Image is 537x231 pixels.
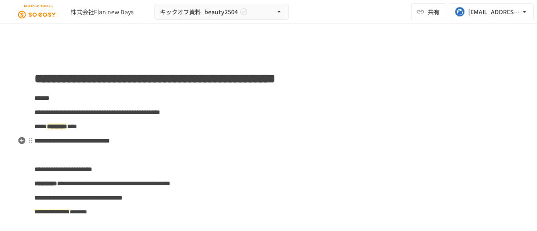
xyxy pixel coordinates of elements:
[428,7,440,16] span: 共有
[70,8,134,16] div: 株式会社Flan new Days
[450,3,534,20] button: [EMAIL_ADDRESS][DOMAIN_NAME]
[468,7,520,17] div: [EMAIL_ADDRESS][DOMAIN_NAME]
[411,3,446,20] button: 共有
[160,7,238,17] span: キックオフ資料_beauty2504
[154,4,289,20] button: キックオフ資料_beauty2504
[10,5,64,18] img: JEGjsIKIkXC9kHzRN7titGGb0UF19Vi83cQ0mCQ5DuX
